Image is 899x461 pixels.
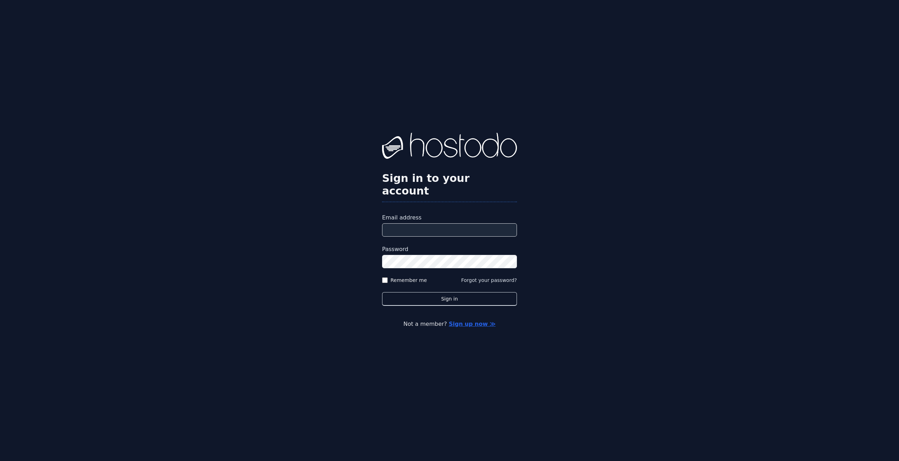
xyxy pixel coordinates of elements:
[391,277,427,284] label: Remember me
[449,321,496,327] a: Sign up now ≫
[34,320,865,328] p: Not a member?
[382,172,517,197] h2: Sign in to your account
[382,213,517,222] label: Email address
[382,292,517,306] button: Sign in
[382,133,517,161] img: Hostodo
[382,245,517,253] label: Password
[461,277,517,284] button: Forgot your password?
